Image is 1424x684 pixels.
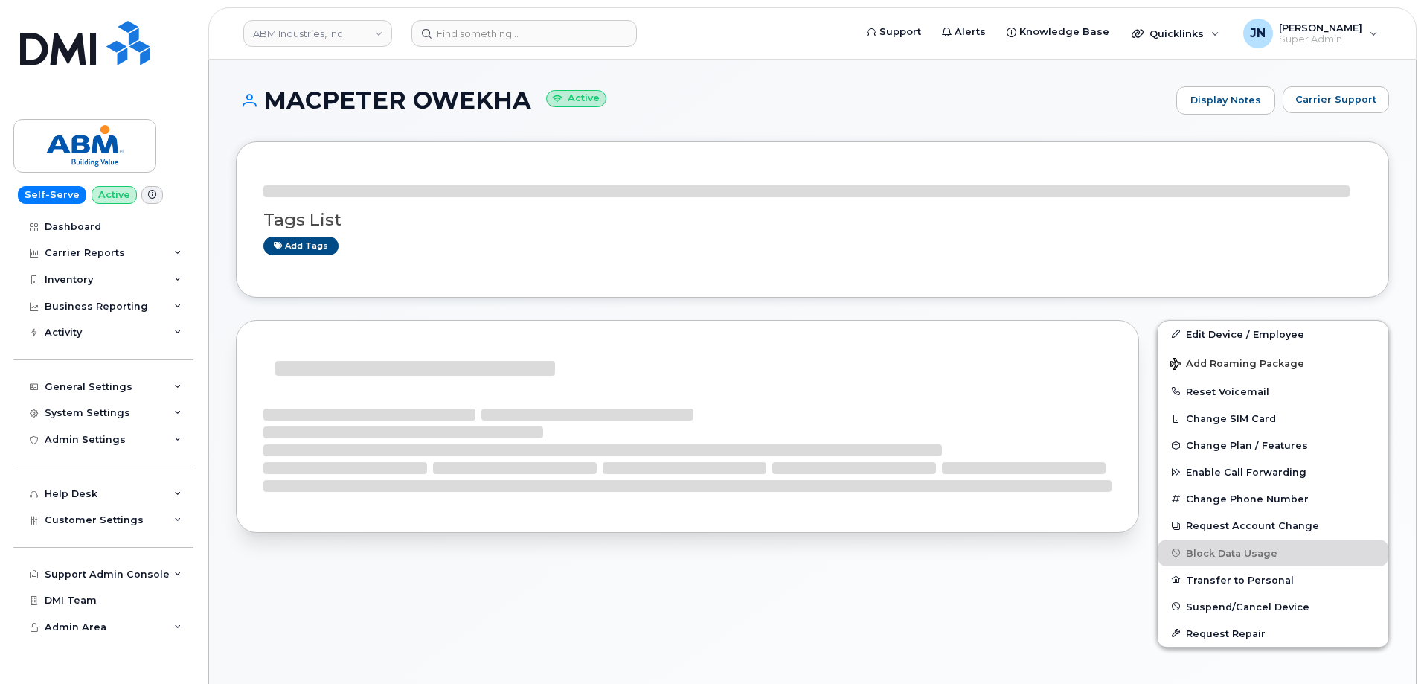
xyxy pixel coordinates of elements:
[263,237,339,255] a: Add tags
[1158,348,1388,378] button: Add Roaming Package
[1295,92,1376,106] span: Carrier Support
[1158,432,1388,458] button: Change Plan / Features
[1158,566,1388,593] button: Transfer to Personal
[1158,405,1388,432] button: Change SIM Card
[1170,358,1304,372] span: Add Roaming Package
[1158,378,1388,405] button: Reset Voicemail
[546,90,606,107] small: Active
[1158,512,1388,539] button: Request Account Change
[1186,467,1306,478] span: Enable Call Forwarding
[1158,593,1388,620] button: Suspend/Cancel Device
[1158,485,1388,512] button: Change Phone Number
[1158,540,1388,566] button: Block Data Usage
[1158,620,1388,647] button: Request Repair
[1283,86,1389,113] button: Carrier Support
[1176,86,1275,115] a: Display Notes
[1186,601,1309,612] span: Suspend/Cancel Device
[1186,440,1308,451] span: Change Plan / Features
[1158,458,1388,485] button: Enable Call Forwarding
[263,211,1362,229] h3: Tags List
[1158,321,1388,348] a: Edit Device / Employee
[236,87,1169,113] h1: MACPETER OWEKHA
